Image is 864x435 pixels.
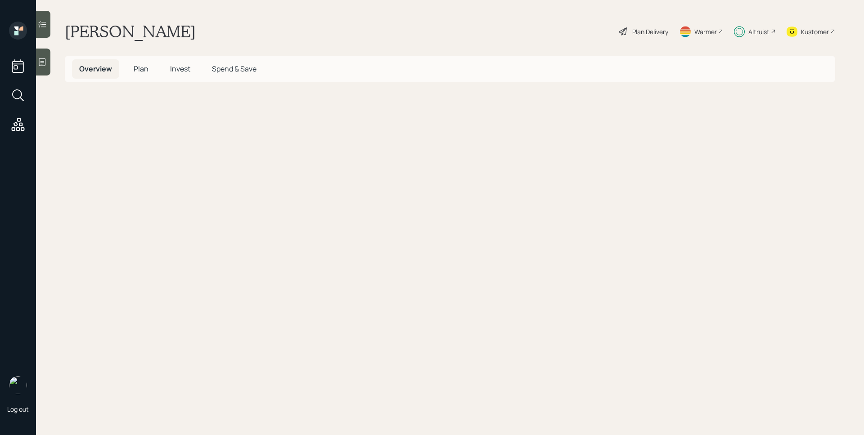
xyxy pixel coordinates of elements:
div: Altruist [748,27,769,36]
div: Plan Delivery [632,27,668,36]
div: Warmer [694,27,717,36]
span: Plan [134,64,148,74]
div: Log out [7,405,29,413]
span: Spend & Save [212,64,256,74]
span: Invest [170,64,190,74]
div: Kustomer [801,27,829,36]
img: james-distasi-headshot.png [9,376,27,394]
span: Overview [79,64,112,74]
h1: [PERSON_NAME] [65,22,196,41]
